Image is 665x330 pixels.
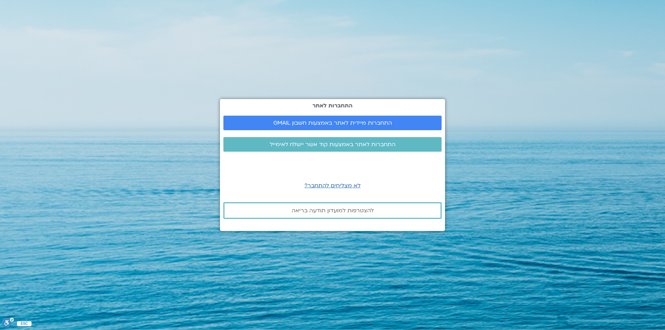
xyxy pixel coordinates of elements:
a: התחברות מיידית לאתר באמצעות חשבון GMAIL [223,116,442,130]
a: התחברות לאתר באמצעות קוד אשר יישלח לאימייל [223,137,442,152]
a: להצטרפות למועדון תודעה בריאה [223,202,442,219]
h2: התחברות לאתר [223,102,442,109]
span: התחברות לאתר באמצעות קוד אשר יישלח לאימייל [270,141,396,148]
a: לא מצליחים להתחבר? [304,182,361,189]
span: התחברות מיידית לאתר באמצעות חשבון GMAIL [273,120,392,126]
span: להצטרפות למועדון תודעה בריאה [292,207,374,214]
